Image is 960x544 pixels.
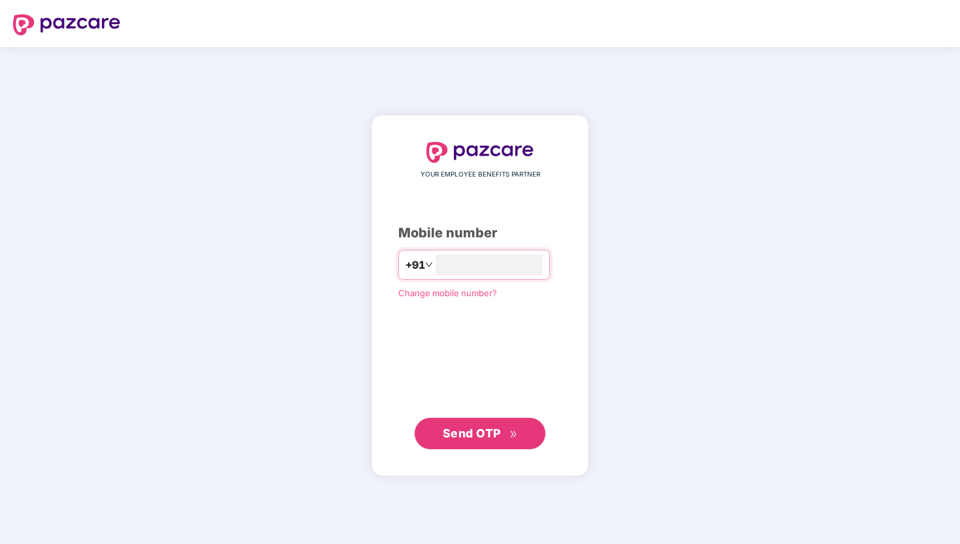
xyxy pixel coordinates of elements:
[509,430,518,439] span: double-right
[405,257,425,273] span: +91
[398,223,562,243] div: Mobile number
[13,14,120,35] img: logo
[415,418,545,449] button: Send OTPdouble-right
[425,261,433,269] span: down
[443,426,501,440] span: Send OTP
[420,169,540,180] span: YOUR EMPLOYEE BENEFITS PARTNER
[426,142,534,163] img: logo
[398,288,497,298] a: Change mobile number?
